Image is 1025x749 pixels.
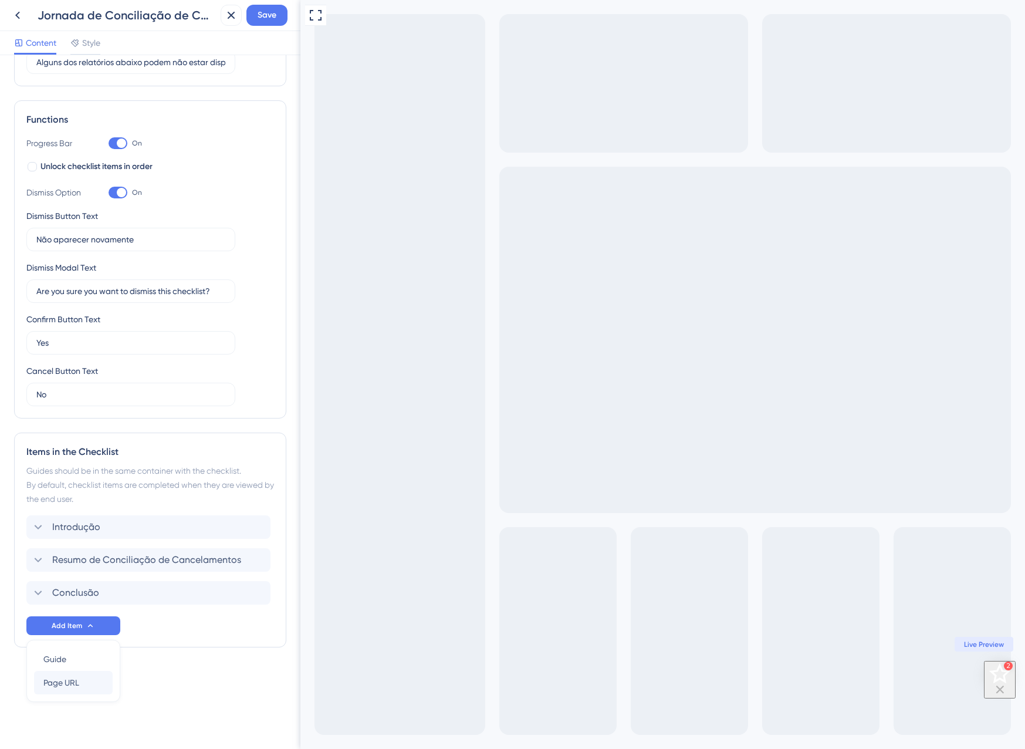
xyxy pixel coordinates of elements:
[26,209,98,223] div: Dismiss Button Text
[132,139,142,148] span: On
[26,36,56,50] span: Content
[38,7,216,23] div: Jornada de Conciliação de Cancelamentos
[52,586,99,600] span: Conclusão
[26,136,85,150] div: Progress Bar
[26,185,85,200] div: Dismiss Option
[26,113,274,127] div: Functions
[684,661,713,690] div: Open Checklist, remaining modules: 2
[40,160,153,174] span: Unlock checklist items in order
[26,445,274,459] div: Items in the Checklist
[82,36,100,50] span: Style
[43,652,66,666] span: Guide
[52,520,100,534] span: Introdução
[132,188,142,197] span: On
[36,56,225,69] input: Header 2
[26,464,274,506] div: Guides should be in the same container with the checklist. By default, checklist items are comple...
[34,671,113,694] button: Page URL
[26,364,98,378] div: Cancel Button Text
[246,5,287,26] button: Save
[36,285,225,298] input: Type the value
[52,553,241,567] span: Resumo de Conciliação de Cancelamentos
[34,647,113,671] button: Guide
[26,616,120,635] button: Add Item
[664,640,703,649] span: Live Preview
[43,676,79,690] span: Page URL
[258,8,276,22] span: Save
[703,662,712,670] div: 2
[36,388,225,401] input: Type the value
[26,261,96,275] div: Dismiss Modal Text
[26,312,100,326] div: Confirm Button Text
[36,336,225,349] input: Type the value
[52,621,82,630] span: Add Item
[36,233,225,246] input: Type the value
